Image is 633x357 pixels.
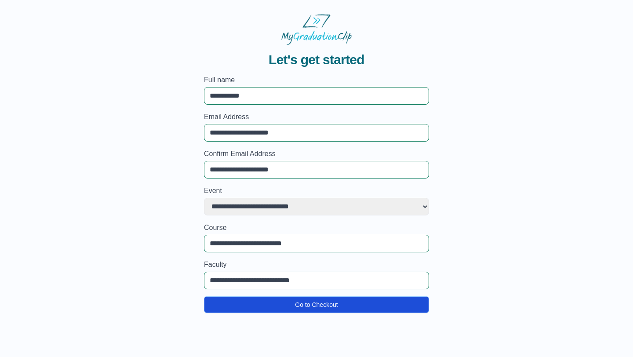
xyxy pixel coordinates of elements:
button: Go to Checkout [204,296,429,313]
label: Confirm Email Address [204,149,429,159]
img: MyGraduationClip [281,14,352,45]
label: Full name [204,75,429,85]
label: Event [204,186,429,196]
span: Let's get started [269,52,364,68]
label: Faculty [204,259,429,270]
label: Course [204,222,429,233]
label: Email Address [204,112,429,122]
